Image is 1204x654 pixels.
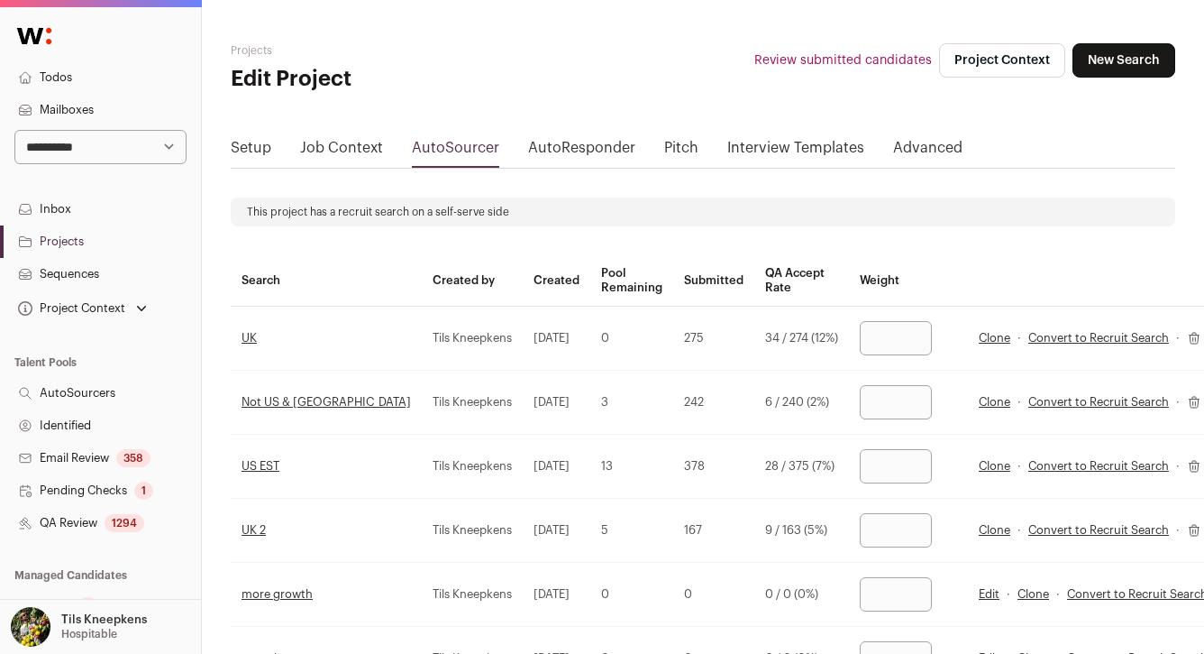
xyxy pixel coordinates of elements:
[1072,43,1175,78] a: New Search
[105,514,144,532] div: 1294
[893,137,962,166] a: Advanced
[14,301,125,316] div: Project Context
[590,307,673,371] td: 0
[590,563,673,627] td: 0
[754,435,849,499] td: 28 / 375 (7%)
[422,255,523,307] th: Created by
[754,499,849,563] td: 9 / 163 (5%)
[523,499,590,563] td: [DATE]
[673,563,754,627] td: 0
[979,395,1010,410] a: Clone
[979,459,1010,474] a: Clone
[590,371,673,435] td: 3
[754,307,849,371] td: 34 / 274 (12%)
[231,43,545,58] h2: Projects
[422,563,523,627] td: Tils Kneepkens
[979,331,1010,345] a: Clone
[673,307,754,371] td: 275
[242,332,257,344] a: UK
[1028,331,1169,345] a: Convert to Recruit Search
[231,255,422,307] th: Search
[590,435,673,499] td: 13
[242,588,313,600] a: more growth
[422,435,523,499] td: Tils Kneepkens
[673,371,754,435] td: 242
[673,435,754,499] td: 378
[523,307,590,371] td: [DATE]
[727,137,864,166] a: Interview Templates
[61,627,117,641] p: Hospitable
[422,307,523,371] td: Tils Kneepkens
[242,524,266,536] a: UK 2
[1028,395,1169,410] a: Convert to Recruit Search
[412,137,499,166] a: AutoSourcer
[673,499,754,563] td: 167
[1028,523,1169,538] a: Convert to Recruit Search
[523,435,590,499] td: [DATE]
[116,449,150,467] div: 358
[664,137,698,166] a: Pitch
[422,499,523,563] td: Tils Kneepkens
[590,255,673,307] th: Pool Remaining
[231,198,1175,226] div: This project has a recruit search on a self-serve side
[754,563,849,627] td: 0 / 0 (0%)
[134,482,153,500] div: 1
[523,563,590,627] td: [DATE]
[849,255,968,307] th: Weight
[939,43,1065,78] a: Project Context
[242,460,279,472] a: US EST
[7,18,61,54] img: Wellfound
[231,137,271,166] a: Setup
[231,65,545,94] h1: Edit Project
[673,255,754,307] th: Submitted
[979,523,1010,538] a: Clone
[242,396,411,408] a: Not US & [GEOGRAPHIC_DATA]
[14,296,150,321] button: Open dropdown
[754,51,932,69] a: Review submitted candidates
[11,607,50,647] img: 6689865-medium_jpg
[7,607,150,647] button: Open dropdown
[528,137,635,166] a: AutoResponder
[300,137,383,166] a: Job Context
[1017,587,1049,602] a: Clone
[422,371,523,435] td: Tils Kneepkens
[590,499,673,563] td: 5
[61,613,147,627] p: Tils Kneepkens
[754,255,849,307] th: QA Accept Rate
[78,597,97,615] div: 1
[523,371,590,435] td: [DATE]
[523,255,590,307] th: Created
[979,587,999,602] a: Edit
[1028,459,1169,474] a: Convert to Recruit Search
[754,371,849,435] td: 6 / 240 (2%)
